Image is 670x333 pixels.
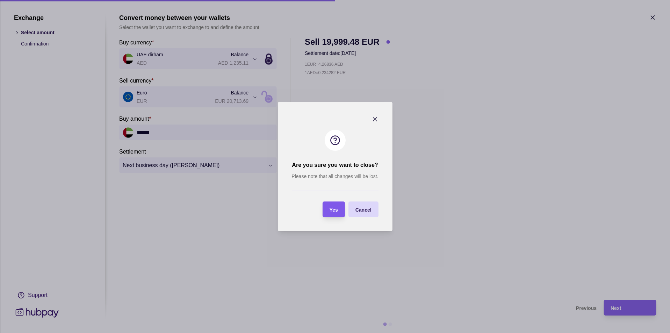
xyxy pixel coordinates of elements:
[323,201,345,217] button: Yes
[292,161,378,169] h2: Are you sure you want to close?
[355,207,372,213] span: Cancel
[330,207,338,213] span: Yes
[291,172,378,180] p: Please note that all changes will be lost.
[348,201,379,217] button: Cancel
